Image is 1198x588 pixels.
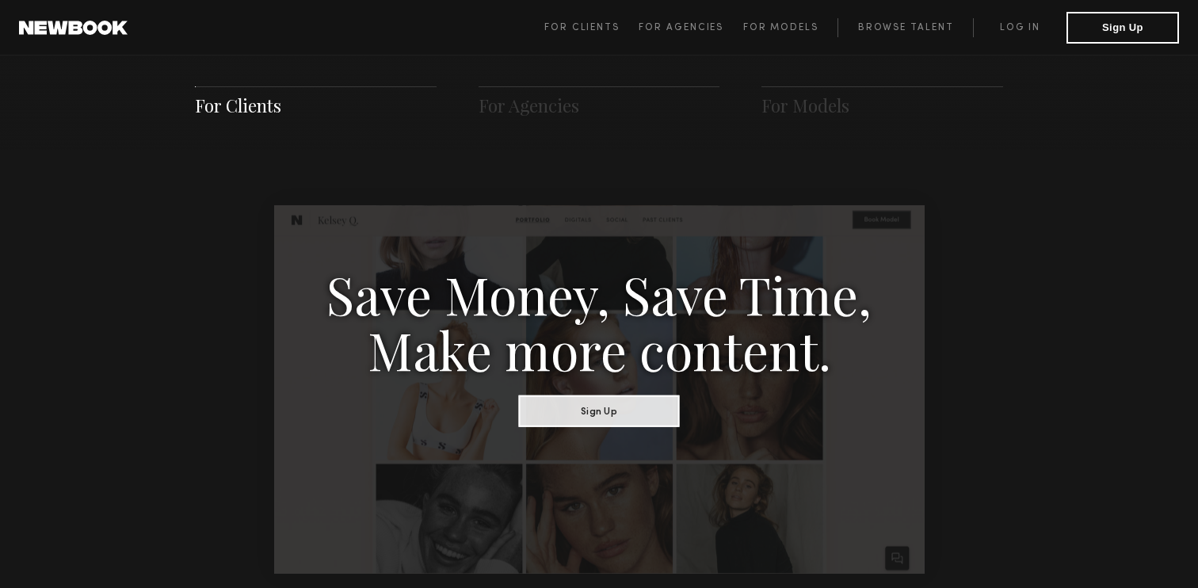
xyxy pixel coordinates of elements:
a: For Agencies [639,18,742,37]
a: For Agencies [479,94,579,117]
button: Sign Up [519,395,680,426]
h3: Save Money, Save Time, Make more content. [326,265,872,376]
span: For Models [743,23,818,32]
a: For Models [743,18,838,37]
a: Log in [973,18,1066,37]
a: For Models [761,94,849,117]
button: Sign Up [1066,12,1179,44]
a: For Clients [544,18,639,37]
a: Browse Talent [837,18,973,37]
a: For Clients [195,94,281,117]
span: For Agencies [639,23,723,32]
span: For Clients [544,23,620,32]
